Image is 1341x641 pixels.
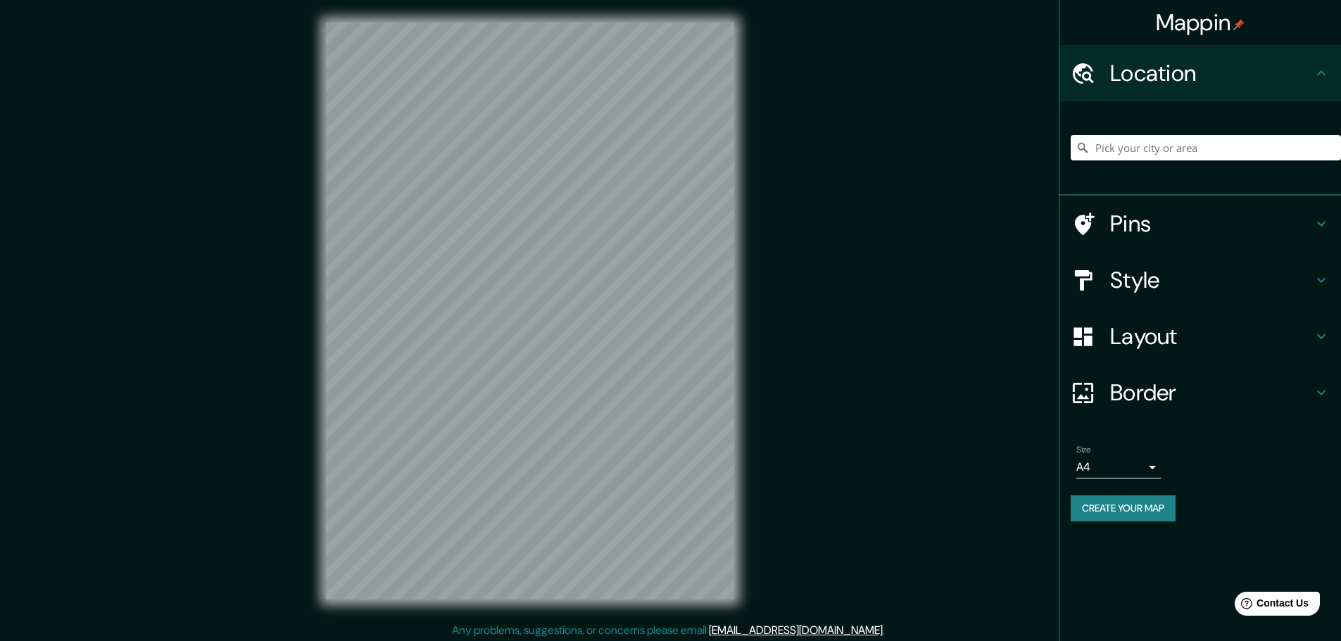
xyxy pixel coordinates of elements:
[326,23,734,599] canvas: Map
[885,622,887,639] div: .
[1156,8,1245,37] h4: Mappin
[1110,210,1313,238] h4: Pins
[1110,322,1313,350] h4: Layout
[1059,308,1341,364] div: Layout
[1110,59,1313,87] h4: Location
[1059,364,1341,421] div: Border
[1110,379,1313,407] h4: Border
[1071,495,1176,521] button: Create your map
[1076,456,1161,478] div: A4
[1076,444,1091,456] label: Size
[709,623,883,637] a: [EMAIL_ADDRESS][DOMAIN_NAME]
[1059,252,1341,308] div: Style
[1233,19,1245,30] img: pin-icon.png
[887,622,890,639] div: .
[1110,266,1313,294] h4: Style
[1216,586,1326,626] iframe: Help widget launcher
[1059,45,1341,101] div: Location
[1059,196,1341,252] div: Pins
[1071,135,1341,160] input: Pick your city or area
[452,622,885,639] p: Any problems, suggestions, or concerns please email .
